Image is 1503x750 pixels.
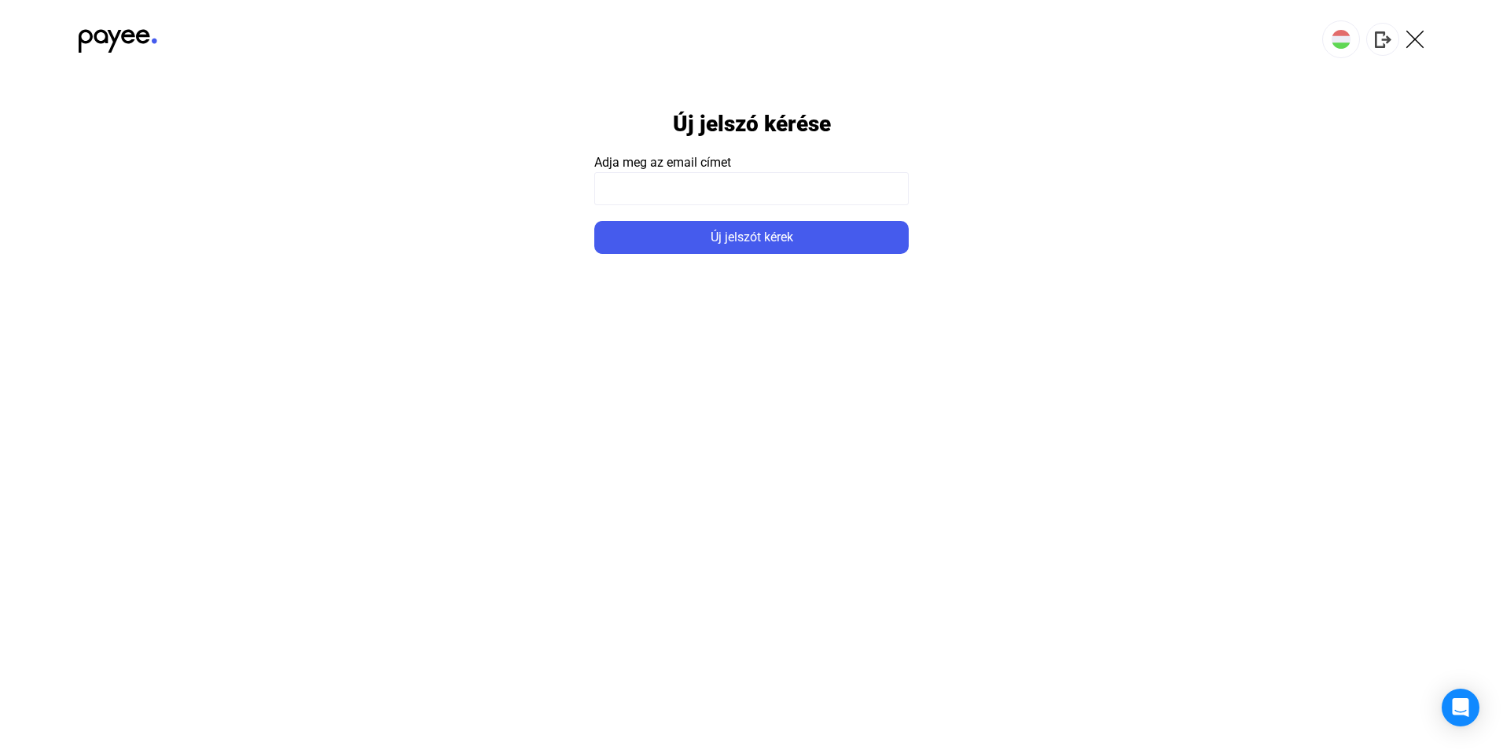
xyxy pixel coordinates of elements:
[594,155,731,170] span: Adja meg az email címet
[599,228,904,247] div: Új jelszót kérek
[1375,31,1391,48] img: logout-grey
[1366,23,1399,56] button: logout-grey
[79,20,157,53] img: black-payee-blue-dot.svg
[1322,20,1360,58] button: HU
[1332,30,1350,49] img: HU
[1406,30,1424,49] img: X
[1442,689,1479,726] div: Open Intercom Messenger
[594,221,909,254] button: Új jelszót kérek
[673,110,831,138] h1: Új jelszó kérése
